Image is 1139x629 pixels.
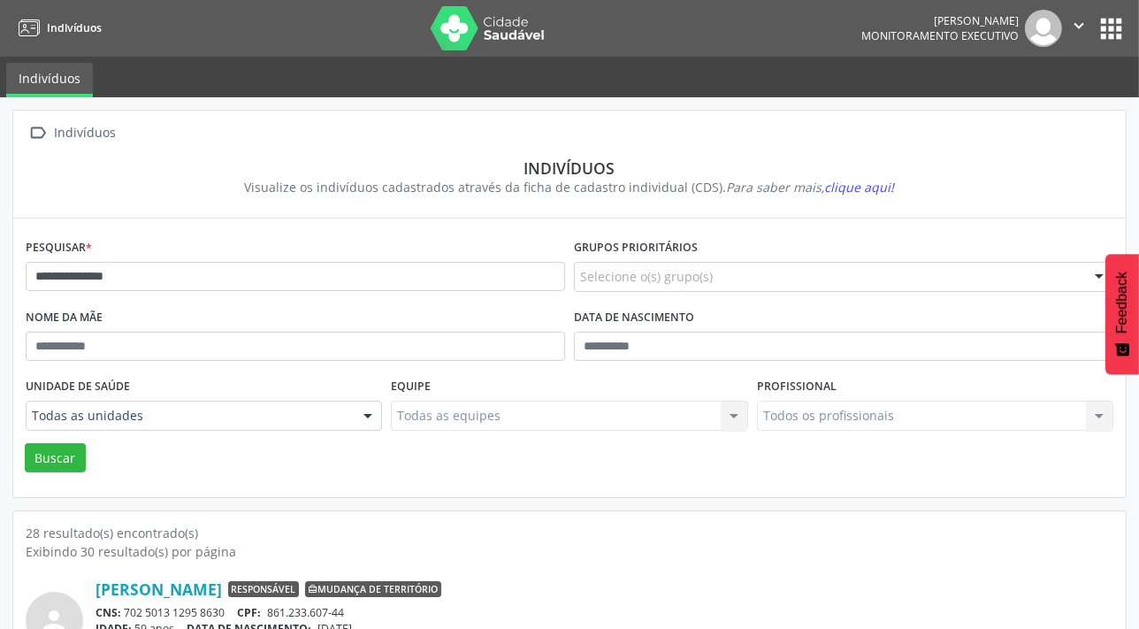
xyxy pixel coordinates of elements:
[26,120,119,146] a:  Indivíduos
[1062,10,1096,47] button: 
[228,581,299,597] span: Responsável
[47,20,102,35] span: Indivíduos
[26,234,92,262] label: Pesquisar
[38,178,1101,196] div: Visualize os indivíduos cadastrados através da ficha de cadastro individual (CDS).
[26,524,1113,542] div: 28 resultado(s) encontrado(s)
[26,304,103,332] label: Nome da mãe
[1069,16,1089,35] i: 
[96,605,1113,620] div: 702 5013 1295 8630
[1114,272,1130,334] span: Feedback
[861,28,1019,43] span: Monitoramento Executivo
[574,234,698,262] label: Grupos prioritários
[38,158,1101,178] div: Indivíduos
[26,120,51,146] i: 
[574,304,694,332] label: Data de nascimento
[12,13,102,42] a: Indivíduos
[96,605,121,620] span: CNS:
[32,407,346,425] span: Todas as unidades
[26,542,1113,561] div: Exibindo 30 resultado(s) por página
[1105,254,1139,374] button: Feedback - Mostrar pesquisa
[26,373,130,401] label: Unidade de saúde
[580,267,713,286] span: Selecione o(s) grupo(s)
[1025,10,1062,47] img: img
[757,373,837,401] label: Profissional
[305,581,441,597] span: Mudança de território
[6,63,93,97] a: Indivíduos
[1096,13,1127,44] button: apps
[391,373,431,401] label: Equipe
[238,605,262,620] span: CPF:
[267,605,344,620] span: 861.233.607-44
[861,13,1019,28] div: [PERSON_NAME]
[96,579,222,599] a: [PERSON_NAME]
[825,179,895,196] span: clique aqui!
[25,443,86,473] button: Buscar
[51,120,119,146] div: Indivíduos
[727,179,895,196] i: Para saber mais,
